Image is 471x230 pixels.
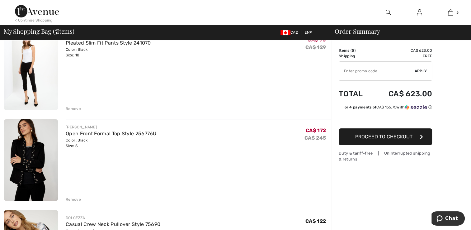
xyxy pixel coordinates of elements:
a: Casual Crew Neck Pullover Style 75690 [66,221,160,227]
img: Canadian Dollar [280,30,290,35]
img: search the website [386,9,391,16]
iframe: Opens a widget where you can chat to one of our agents [431,211,465,227]
div: or 4 payments of with [344,104,432,110]
img: Sezzle [405,104,427,110]
div: Color: Black Size: 18 [66,47,151,58]
td: Items ( ) [339,48,372,53]
td: Free [372,53,432,59]
div: Remove [66,106,81,112]
div: [PERSON_NAME] [66,124,157,130]
span: CAD [280,30,301,35]
img: 1ère Avenue [15,5,59,17]
span: 5 [54,26,57,35]
a: Sign In [412,9,427,17]
img: Pleated Slim Fit Pants Style 241070 [4,28,58,110]
div: DOLCEZZA [66,215,160,221]
div: Duty & tariff-free | Uninterrupted shipping & returns [339,150,432,162]
s: CA$ 245 [304,135,326,141]
input: Promo code [339,62,415,80]
a: 5 [435,9,466,16]
div: Color: Black Size: S [66,137,157,149]
div: or 4 payments ofCA$ 155.75withSezzle Click to learn more about Sezzle [339,104,432,112]
span: My Shopping Bag ( Items) [4,28,74,34]
span: CA$ 155.75 [376,105,396,109]
div: < Continue Shopping [15,17,53,23]
td: CA$ 623.00 [372,83,432,104]
td: CA$ 623.00 [372,48,432,53]
button: Proceed to Checkout [339,128,432,145]
td: Total [339,83,372,104]
img: My Bag [448,9,453,16]
a: Pleated Slim Fit Pants Style 241070 [66,40,151,46]
div: Order Summary [327,28,467,34]
span: Proceed to Checkout [355,134,412,140]
span: 5 [456,10,459,15]
span: CA$ 172 [306,127,326,133]
span: EN [304,30,312,35]
td: Shipping [339,53,372,59]
div: Remove [66,197,81,202]
iframe: PayPal-paypal [339,112,432,126]
img: My Info [417,9,422,16]
img: Open Front Formal Top Style 256776U [4,119,58,201]
span: CA$ 122 [305,218,326,224]
span: Apply [415,68,427,74]
a: Open Front Formal Top Style 256776U [66,131,157,137]
s: CA$ 129 [305,44,326,50]
span: 5 [352,48,354,53]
